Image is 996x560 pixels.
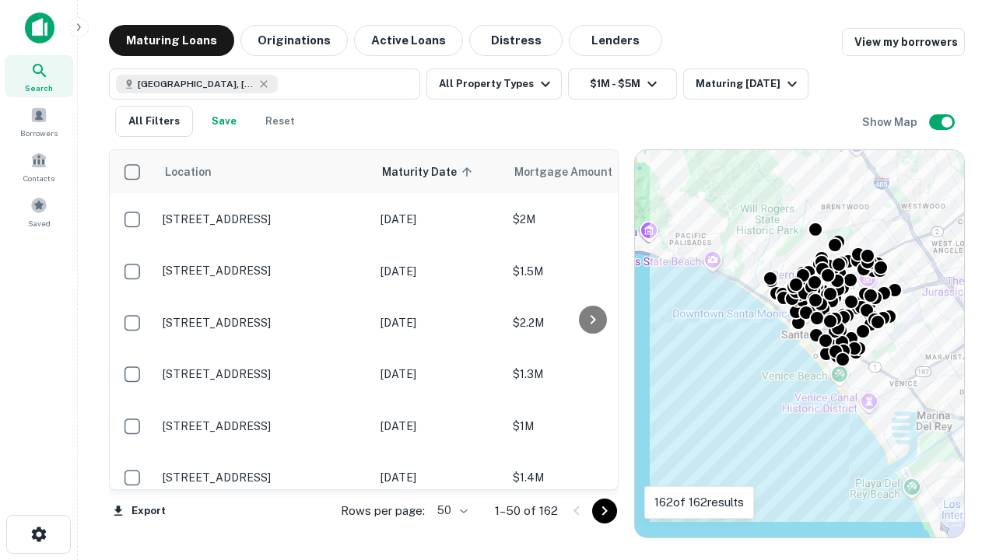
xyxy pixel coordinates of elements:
p: Rows per page: [341,502,425,520]
p: [DATE] [381,211,497,228]
th: Location [155,150,373,194]
a: Search [5,55,73,97]
p: [STREET_ADDRESS] [163,419,365,433]
p: $1M [513,418,668,435]
th: Mortgage Amount [505,150,676,194]
p: $1.4M [513,469,668,486]
p: [DATE] [381,418,497,435]
p: $1.3M [513,366,668,383]
span: Mortgage Amount [514,163,633,181]
a: Contacts [5,145,73,187]
button: All Property Types [426,68,562,100]
a: Saved [5,191,73,233]
p: [STREET_ADDRESS] [163,471,365,485]
span: Search [25,82,53,94]
p: $2.2M [513,314,668,331]
button: Maturing [DATE] [683,68,808,100]
p: $2M [513,211,668,228]
p: [DATE] [381,263,497,280]
button: Reset [255,106,305,137]
img: capitalize-icon.png [25,12,54,44]
h6: Show Map [862,114,920,131]
button: Save your search to get updates of matches that match your search criteria. [199,106,249,137]
button: Export [109,499,170,523]
span: Saved [28,217,51,229]
span: [GEOGRAPHIC_DATA], [GEOGRAPHIC_DATA], [GEOGRAPHIC_DATA] [138,77,254,91]
button: Active Loans [354,25,463,56]
div: 0 0 [635,150,964,537]
a: View my borrowers [842,28,965,56]
p: [DATE] [381,469,497,486]
p: 162 of 162 results [654,493,744,512]
p: [STREET_ADDRESS] [163,264,365,278]
button: Originations [240,25,348,56]
button: Lenders [569,25,662,56]
button: Maturing Loans [109,25,234,56]
button: $1M - $5M [568,68,677,100]
p: 1–50 of 162 [495,502,558,520]
button: Go to next page [592,499,617,523]
p: [DATE] [381,314,497,331]
th: Maturity Date [373,150,505,194]
button: [GEOGRAPHIC_DATA], [GEOGRAPHIC_DATA], [GEOGRAPHIC_DATA] [109,68,420,100]
div: 50 [431,499,470,522]
span: Location [164,163,212,181]
a: Borrowers [5,100,73,142]
span: Contacts [23,172,54,184]
iframe: Chat Widget [918,436,996,510]
p: [STREET_ADDRESS] [163,367,365,381]
button: All Filters [115,106,193,137]
p: [STREET_ADDRESS] [163,316,365,330]
p: $1.5M [513,263,668,280]
span: Borrowers [20,127,58,139]
p: [STREET_ADDRESS] [163,212,365,226]
p: [DATE] [381,366,497,383]
button: Distress [469,25,563,56]
span: Maturity Date [382,163,477,181]
div: Maturing [DATE] [696,75,801,93]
